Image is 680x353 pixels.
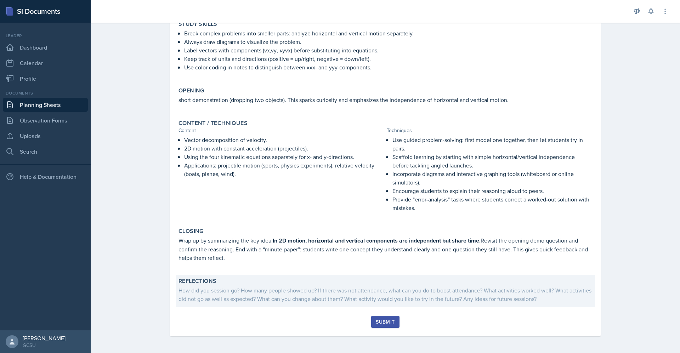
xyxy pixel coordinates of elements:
[23,335,66,342] div: [PERSON_NAME]
[392,170,592,187] p: Incorporate diagrams and interactive graphing tools (whiteboard or online simulators).
[3,72,88,86] a: Profile
[392,153,592,170] p: Scaffold learning by starting with simple horizontal/vertical independence before tackling angled...
[3,144,88,159] a: Search
[184,153,384,161] p: Using the four kinematic equations separately for x- and y-directions.
[184,29,592,38] p: Break complex problems into smaller parts: analyze horizontal and vertical motion separately.
[387,127,592,134] div: Techniques
[178,120,248,127] label: Content / Techniques
[3,90,88,96] div: Documents
[178,228,204,235] label: Closing
[178,21,217,28] label: Study Skills
[3,40,88,55] a: Dashboard
[184,161,384,178] p: Applications: projectile motion (sports, physics experiments), relative velocity (boats, planes, ...
[3,113,88,127] a: Observation Forms
[184,63,592,72] p: Use color coding in notes to distinguish between xxx- and yyy-components.
[178,236,592,262] p: Wrap up by summarizing the key idea: Revisit the opening demo question and confirm the reasoning....
[178,286,592,303] div: How did you session go? How many people showed up? If there was not attendance, what can you do t...
[23,342,66,349] div: GCSU
[3,98,88,112] a: Planning Sheets
[184,144,384,153] p: 2D motion with constant acceleration (projectiles).
[3,33,88,39] div: Leader
[371,316,399,328] button: Submit
[184,46,592,55] p: Label vectors with components (vx,vy yvx​​) before substituting into equations.
[376,319,395,325] div: Submit
[392,195,592,212] p: Provide “error-analysis” tasks where students correct a worked-out solution with mistakes.
[3,170,88,184] div: Help & Documentation
[3,129,88,143] a: Uploads
[392,136,592,153] p: Use guided problem-solving: first model one together, then let students try in pairs.
[184,136,384,144] p: Vector decomposition of velocity.
[184,38,592,46] p: Always draw diagrams to visualize the problem.
[178,96,592,104] p: short demonstration (dropping two objects). This sparks curiosity and emphasizes the independence...
[392,187,592,195] p: Encourage students to explain their reasoning aloud to peers.
[277,46,282,54] em: , v
[273,237,481,245] strong: In 2D motion, horizontal and vertical components are independent but share time.
[178,87,204,94] label: Opening
[184,55,592,63] p: Keep track of units and directions (positive = up/right, negative = down/left).
[178,127,384,134] div: Content
[178,278,216,285] label: Reflections
[3,56,88,70] a: Calendar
